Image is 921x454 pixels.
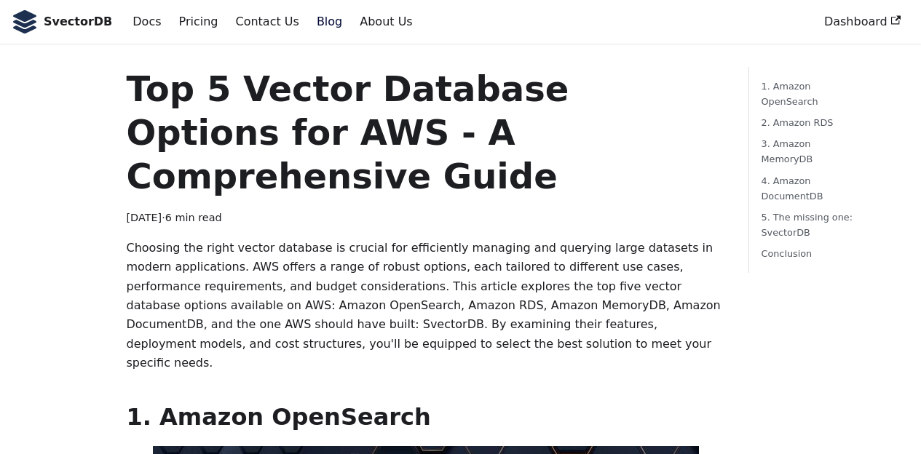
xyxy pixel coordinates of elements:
a: 2. Amazon RDS [761,115,858,130]
h2: 1. Amazon OpenSearch [126,402,725,431]
a: 5. The missing one: SvectorDB [761,210,858,240]
div: · 6 min read [126,210,725,227]
a: SvectorDB LogoSvectorDB LogoSvectorDB [12,10,112,33]
a: Blog [308,9,351,34]
a: 3. Amazon MemoryDB [761,136,858,167]
a: 1. Amazon OpenSearch [761,79,858,109]
a: Docs [124,9,170,34]
time: [DATE] [126,212,162,223]
a: About Us [351,9,421,34]
img: SvectorDB Logo [12,10,38,33]
a: Pricing [170,9,227,34]
b: SvectorDB [44,12,112,31]
h1: Top 5 Vector Database Options for AWS - A Comprehensive Guide [126,67,725,198]
a: Contact Us [226,9,307,34]
a: Dashboard [815,9,909,34]
a: Conclusion [761,246,858,261]
a: 4. Amazon DocumentDB [761,173,858,204]
p: Choosing the right vector database is crucial for efficiently managing and querying large dataset... [126,239,725,373]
